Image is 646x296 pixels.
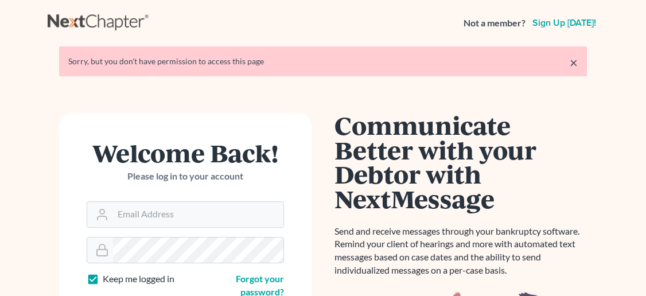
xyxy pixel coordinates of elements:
[334,225,587,277] p: Send and receive messages through your bankruptcy software. Remind your client of hearings and mo...
[530,18,598,28] a: Sign up [DATE]!
[68,56,578,67] div: Sorry, but you don't have permission to access this page
[87,141,284,165] h1: Welcome Back!
[87,170,284,183] p: Please log in to your account
[464,17,526,30] strong: Not a member?
[570,56,578,69] a: ×
[334,113,587,211] h1: Communicate Better with your Debtor with NextMessage
[113,202,283,227] input: Email Address
[103,272,174,286] label: Keep me logged in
